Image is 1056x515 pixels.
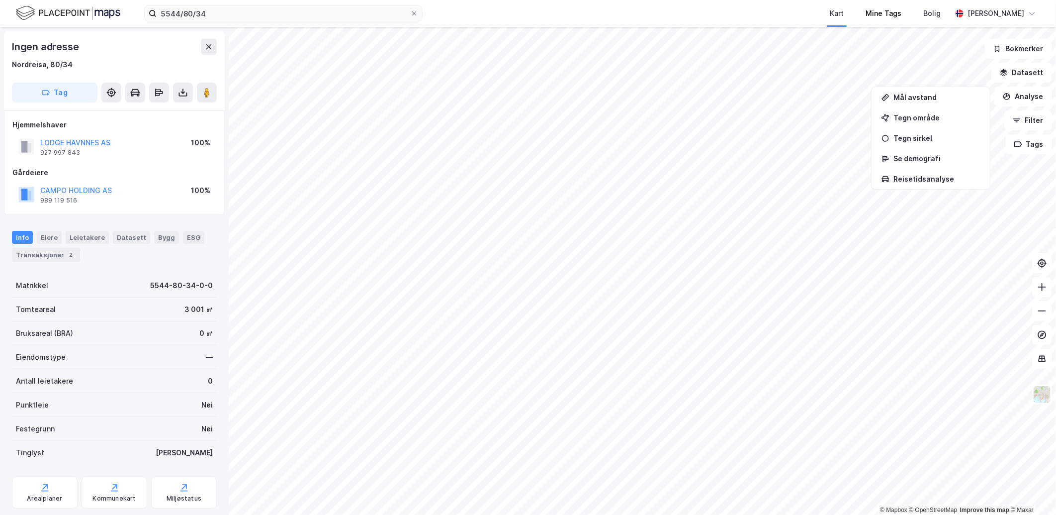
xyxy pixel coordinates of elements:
div: 5544-80-34-0-0 [150,280,213,292]
div: Tomteareal [16,304,56,315]
div: — [206,351,213,363]
div: Datasett [113,231,150,244]
div: 100% [191,185,210,197]
div: Kart [830,7,844,19]
div: Se demografi [893,154,980,163]
div: Eiendomstype [16,351,66,363]
div: Kontrollprogram for chat [1006,467,1056,515]
div: Matrikkel [16,280,48,292]
button: Filter [1004,110,1052,130]
div: Bolig [923,7,941,19]
div: Arealplaner [27,495,62,503]
div: Tegn sirkel [893,134,980,142]
div: 3 001 ㎡ [184,304,213,315]
div: Gårdeiere [12,167,216,179]
iframe: Chat Widget [1006,467,1056,515]
div: Kommunekart [92,495,136,503]
div: Bruksareal (BRA) [16,327,73,339]
div: 2 [66,250,76,260]
button: Datasett [991,63,1052,83]
input: Søk på adresse, matrikkel, gårdeiere, leietakere eller personer [157,6,410,21]
a: OpenStreetMap [909,507,958,514]
a: Mapbox [880,507,907,514]
div: 0 [208,375,213,387]
button: Bokmerker [985,39,1052,59]
button: Tags [1006,134,1052,154]
div: [PERSON_NAME] [156,447,213,459]
a: Improve this map [960,507,1009,514]
div: Info [12,231,33,244]
div: Antall leietakere [16,375,73,387]
div: Hjemmelshaver [12,119,216,131]
div: [PERSON_NAME] [968,7,1024,19]
div: 0 ㎡ [199,327,213,339]
div: 927 997 843 [40,149,80,157]
button: Analyse [994,87,1052,106]
div: Nordreisa, 80/34 [12,59,73,71]
div: Leietakere [66,231,109,244]
div: Ingen adresse [12,39,81,55]
div: Mine Tags [866,7,901,19]
div: ESG [183,231,204,244]
img: logo.f888ab2527a4732fd821a326f86c7f29.svg [16,4,120,22]
div: Eiere [37,231,62,244]
div: Reisetidsanalyse [893,175,980,183]
div: Bygg [154,231,179,244]
div: Transaksjoner [12,248,80,262]
div: Nei [201,399,213,411]
div: Miljøstatus [167,495,201,503]
div: 100% [191,137,210,149]
div: Mål avstand [893,93,980,102]
div: 989 119 516 [40,197,77,205]
div: Festegrunn [16,423,55,435]
button: Tag [12,83,97,103]
div: Tinglyst [16,447,44,459]
div: Nei [201,423,213,435]
div: Tegn område [893,113,980,122]
div: Punktleie [16,399,49,411]
img: Z [1033,385,1052,404]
